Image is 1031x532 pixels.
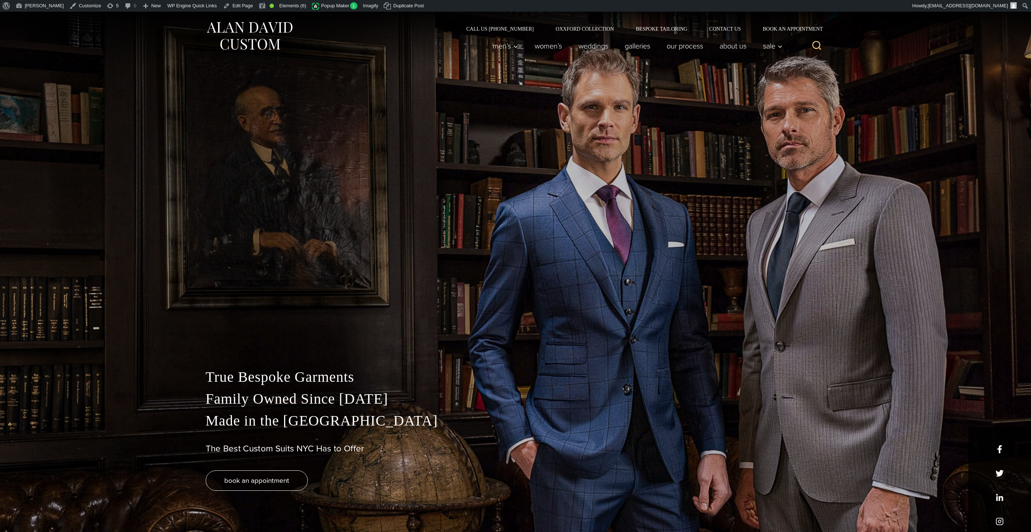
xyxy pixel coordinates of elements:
a: x/twitter [996,469,1004,477]
button: View Search Form [808,37,826,55]
a: About Us [711,39,755,53]
span: Sale [763,42,783,50]
a: Call Us [PHONE_NUMBER] [456,26,545,31]
nav: Primary Navigation [484,39,786,53]
h1: The Best Custom Suits NYC Has to Offer [206,443,826,454]
a: facebook [996,445,1004,453]
a: Our Process [658,39,711,53]
a: instagram [996,517,1004,525]
span: [EMAIL_ADDRESS][DOMAIN_NAME] [928,3,1008,8]
a: Bespoke Tailoring [625,26,698,31]
span: Men’s [493,42,518,50]
a: book an appointment [206,470,308,491]
a: Book an Appointment [752,26,825,31]
a: Galleries [616,39,658,53]
a: linkedin [996,493,1004,501]
nav: Secondary Navigation [456,26,826,31]
a: Oxxford Collection [544,26,625,31]
p: True Bespoke Garments Family Owned Since [DATE] Made in the [GEOGRAPHIC_DATA] [206,366,826,432]
a: Contact Us [698,26,752,31]
span: 1 [350,2,358,9]
span: book an appointment [224,475,289,486]
div: Good [270,4,274,8]
img: Alan David Custom [206,20,293,52]
a: Women’s [526,39,570,53]
a: weddings [570,39,616,53]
